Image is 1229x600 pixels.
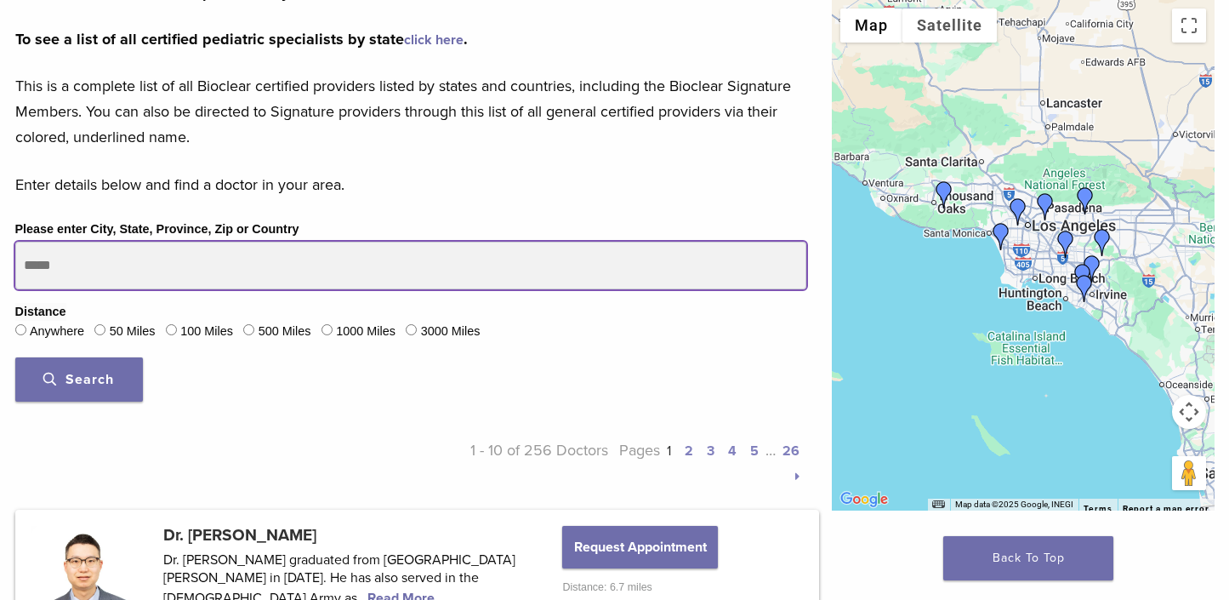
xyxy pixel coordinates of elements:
legend: Distance [15,303,66,322]
div: Dr. Benjamin Lu [1032,193,1059,220]
a: 2 [685,443,693,460]
p: This is a complete list of all Bioclear certified providers listed by states and countries, inclu... [15,73,806,150]
a: Terms [1084,504,1112,514]
span: Map data ©2025 Google, INEGI [955,500,1073,509]
div: Dr. Henry Chung [1004,198,1032,226]
button: Drag Pegman onto the map to open Street View [1172,456,1206,490]
a: 5 [750,443,759,460]
span: Search [43,371,114,388]
a: 3 [707,443,714,460]
a: Report a map error [1123,504,1209,513]
p: Enter details below and find a doctor in your area. [15,172,806,197]
div: Dr. Eddie Kao [1078,255,1106,283]
p: Pages [608,437,806,489]
button: Toggle fullscreen view [1172,9,1206,43]
a: 26 [782,443,799,460]
button: Search [15,357,143,402]
label: 1000 Miles [336,323,395,341]
span: … [765,441,776,460]
label: 3000 Miles [421,323,481,341]
div: Dr. James Chau [1071,275,1098,302]
div: Dr. Sandra Calleros [987,223,1015,250]
p: 1 - 10 of 256 Doctors [411,437,609,489]
button: Show satellite imagery [902,9,997,43]
div: Dr. Rajeev Prasher [1089,229,1116,256]
button: Request Appointment [562,526,717,569]
a: Back To Top [943,536,1113,580]
a: 1 [667,443,671,460]
div: Dr. Philip Shindler [930,181,958,209]
a: Open this area in Google Maps (opens a new window) [836,489,892,511]
a: click here [404,31,464,49]
label: Please enter City, State, Province, Zip or Country [15,220,299,239]
div: Dr. Randy Fong [1069,264,1096,291]
div: Dr. Henry Chung [1052,231,1079,258]
div: Dr. Joy Helou [1072,187,1099,214]
strong: To see a list of all certified pediatric specialists by state . [15,30,468,49]
label: 50 Miles [110,323,156,341]
img: Google [836,489,892,511]
label: Anywhere [30,323,84,341]
button: Show street map [840,9,902,43]
a: 4 [728,443,737,460]
label: 500 Miles [259,323,311,341]
button: Map camera controls [1172,395,1206,429]
label: 100 Miles [180,323,233,341]
button: Keyboard shortcuts [932,499,944,511]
